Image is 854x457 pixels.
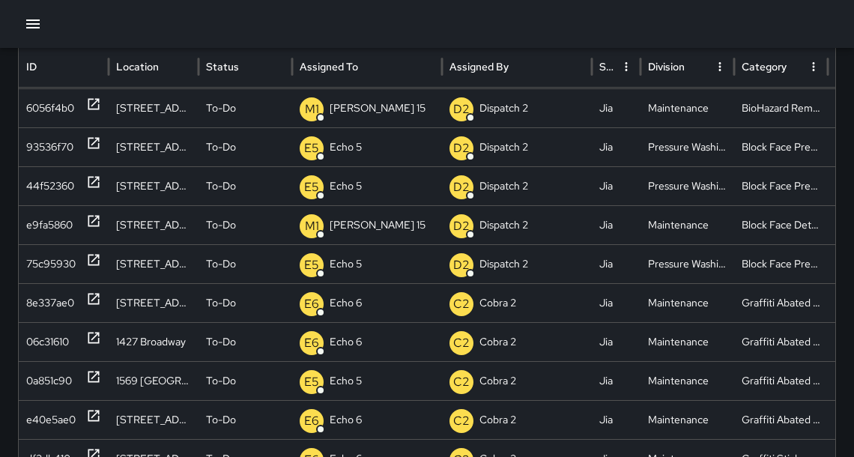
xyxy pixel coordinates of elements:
button: Source column menu [616,56,637,77]
p: D2 [453,256,470,274]
div: Location [116,60,159,73]
div: Graffiti Abated Large [734,322,828,361]
p: E5 [304,178,319,196]
div: Block Face Pressure Washed [734,127,828,166]
p: Cobra 2 [479,284,516,322]
p: E5 [304,256,319,274]
p: Dispatch 2 [479,167,528,205]
p: M1 [305,100,319,118]
div: Jia [592,166,640,205]
div: Jia [592,205,640,244]
div: 06c31610 [26,323,69,361]
p: Echo 6 [330,401,362,439]
div: Jia [592,283,640,322]
p: To-Do [206,128,236,166]
p: Echo 6 [330,323,362,361]
p: [PERSON_NAME] 15 [330,206,426,244]
p: Cobra 2 [479,362,516,400]
div: 1427 Broadway [109,322,199,361]
p: E6 [304,295,319,313]
p: To-Do [206,245,236,283]
div: 6056f4b0 [26,89,74,127]
div: 1423 Broadway [109,166,199,205]
p: Dispatch 2 [479,128,528,166]
div: 1437 Franklin Street [109,244,199,283]
div: Jia [592,127,640,166]
button: Division column menu [709,56,730,77]
div: Pressure Washing [640,166,734,205]
p: Cobra 2 [479,323,516,361]
p: Echo 5 [330,362,362,400]
p: [PERSON_NAME] 15 [330,89,426,127]
p: C2 [453,295,470,313]
div: Maintenance [640,322,734,361]
div: Graffiti Abated Large [734,361,828,400]
p: Dispatch 2 [479,89,528,127]
div: Assigned By [449,60,509,73]
div: e40e5ae0 [26,401,76,439]
div: Graffiti Abated Large [734,400,828,439]
p: M1 [305,217,319,235]
p: Dispatch 2 [479,245,528,283]
div: Jia [592,244,640,283]
div: Graffiti Abated Large [734,283,828,322]
div: Maintenance [640,205,734,244]
p: Echo 5 [330,128,362,166]
div: 1437 Franklin Street [109,127,199,166]
p: D2 [453,178,470,196]
div: 44f52360 [26,167,74,205]
p: D2 [453,100,470,118]
div: 304 15th Street [109,205,199,244]
div: Pressure Washing [640,244,734,283]
div: 102 Frank H. Ogawa Plaza [109,283,199,322]
div: Category [742,60,787,73]
div: Block Face Pressure Washed [734,166,828,205]
p: Dispatch 2 [479,206,528,244]
p: Echo 5 [330,245,362,283]
p: D2 [453,139,470,157]
div: 75c95930 [26,245,76,283]
div: Pressure Washing [640,127,734,166]
p: To-Do [206,284,236,322]
div: Assigned To [300,60,358,73]
div: Status [206,60,239,73]
p: E5 [304,373,319,391]
p: Echo 6 [330,284,362,322]
div: 1624 Franklin Street [109,88,199,127]
div: 93536f70 [26,128,73,166]
div: 8e337ae0 [26,284,74,322]
div: Jia [592,322,640,361]
p: E6 [304,334,319,352]
div: Maintenance [640,283,734,322]
div: Block Face Detailed [734,205,828,244]
p: C2 [453,334,470,352]
p: To-Do [206,323,236,361]
p: C2 [453,412,470,430]
p: E5 [304,139,319,157]
p: E6 [304,412,319,430]
div: Maintenance [640,400,734,439]
p: To-Do [206,401,236,439]
div: Jia [592,88,640,127]
p: To-Do [206,362,236,400]
button: Category column menu [803,56,824,77]
p: To-Do [206,167,236,205]
p: To-Do [206,89,236,127]
div: 1437 Franklin Street [109,400,199,439]
div: e9fa5860 [26,206,73,244]
div: BioHazard Removed [734,88,828,127]
div: Jia [592,400,640,439]
div: 1569 Franklin Street [109,361,199,400]
div: Maintenance [640,361,734,400]
div: 0a851c90 [26,362,72,400]
div: Jia [592,361,640,400]
p: C2 [453,373,470,391]
div: Maintenance [640,88,734,127]
p: To-Do [206,206,236,244]
p: Cobra 2 [479,401,516,439]
p: Echo 5 [330,167,362,205]
div: Block Face Pressure Washed [734,244,828,283]
div: Division [648,60,685,73]
div: Source [599,60,614,73]
div: ID [26,60,37,73]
